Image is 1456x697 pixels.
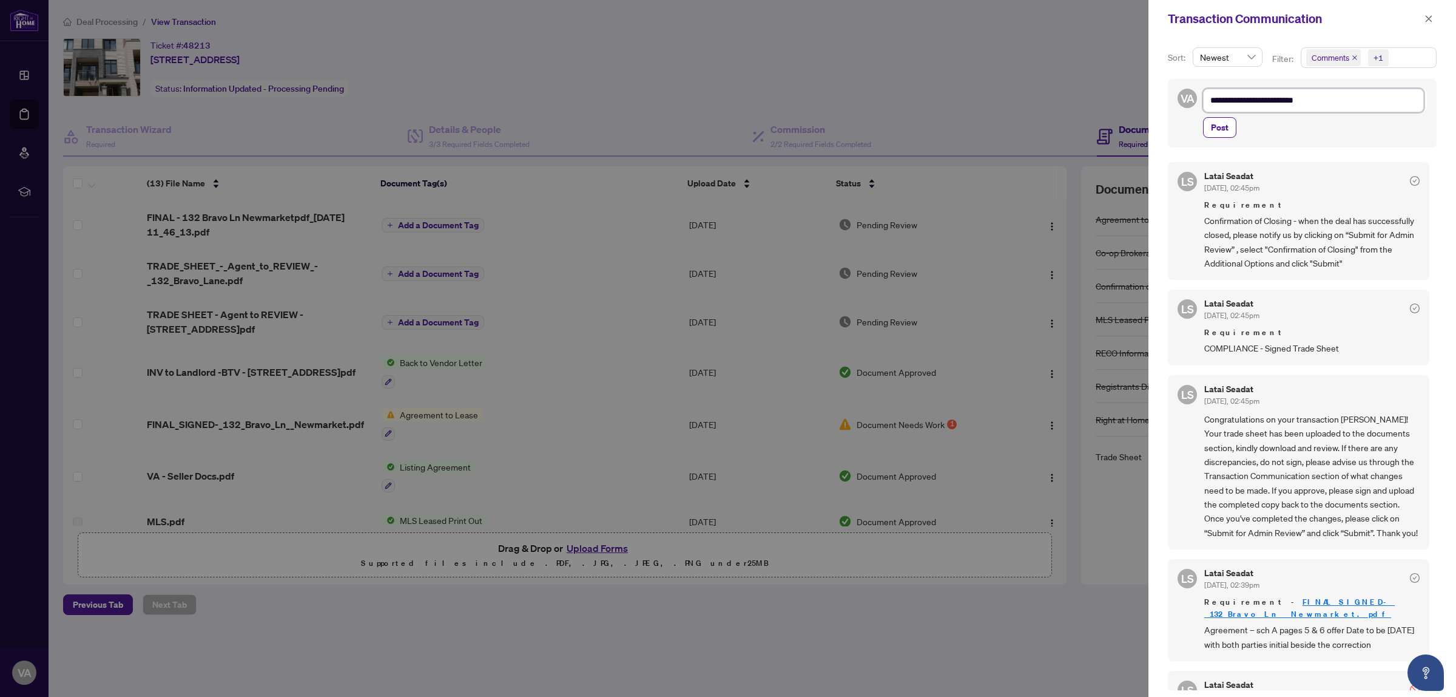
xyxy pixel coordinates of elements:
span: [DATE], 02:45pm [1204,396,1259,406]
p: Filter: [1272,52,1295,66]
span: [DATE], 02:45pm [1204,183,1259,192]
h5: Latai Seadat [1204,385,1259,393]
span: close [1352,55,1358,61]
span: Newest [1200,48,1255,66]
span: Post [1211,118,1228,137]
span: LS [1181,301,1194,318]
span: LS [1181,173,1194,190]
span: Congratulations on your transaction [PERSON_NAME]! Your trade sheet has been uploaded to the docu... [1204,412,1420,540]
span: check-circle [1410,176,1420,186]
span: Comments [1306,49,1361,66]
h5: Latai Seadat [1204,299,1259,308]
button: Open asap [1407,654,1444,691]
span: stop [1410,685,1420,695]
div: Transaction Communication [1168,10,1421,28]
div: +1 [1373,52,1383,64]
span: Requirement [1204,327,1420,339]
h5: Latai Seadat [1204,681,1259,689]
span: COMPLIANCE - Signed Trade Sheet [1204,341,1420,355]
p: Sort: [1168,51,1188,64]
span: LS [1181,386,1194,403]
span: Requirement [1204,199,1420,211]
span: [DATE], 02:39pm [1204,580,1259,590]
span: Requirement - [1204,596,1420,620]
span: Confirmation of Closing - when the deal has successfully closed, please notify us by clicking on ... [1204,214,1420,271]
h5: Latai Seadat [1204,569,1259,577]
span: Comments [1312,52,1349,64]
span: VA [1181,90,1195,107]
span: [DATE], 02:45pm [1204,311,1259,320]
span: check-circle [1410,304,1420,313]
span: Agreement – sch A pages 5 & 6 offer Date to be [DATE] with both parties initial beside the correc... [1204,623,1420,651]
span: check-circle [1410,573,1420,583]
button: Post [1203,117,1236,138]
span: LS [1181,570,1194,587]
span: close [1424,15,1433,23]
h5: Latai Seadat [1204,172,1259,180]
